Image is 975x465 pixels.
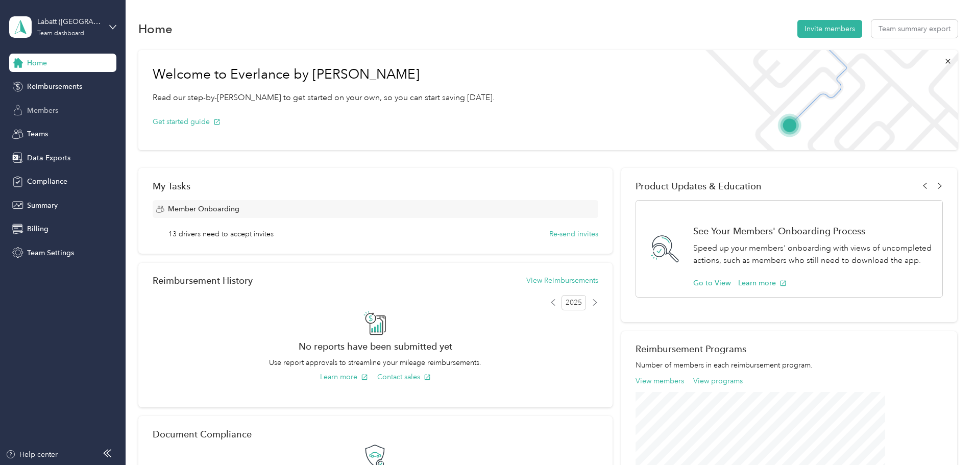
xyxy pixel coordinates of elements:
[797,20,862,38] button: Invite members
[37,16,101,27] div: Labatt ([GEOGRAPHIC_DATA])
[636,360,943,371] p: Number of members in each reimbursement program.
[27,200,58,211] span: Summary
[693,242,932,267] p: Speed up your members' onboarding with views of uncompleted actions, such as members who still ne...
[153,181,598,191] div: My Tasks
[636,376,684,386] button: View members
[918,408,975,465] iframe: Everlance-gr Chat Button Frame
[526,275,598,286] button: View Reimbursements
[27,129,48,139] span: Teams
[320,372,368,382] button: Learn more
[37,31,84,37] div: Team dashboard
[153,357,598,368] p: Use report approvals to streamline your mileage reimbursements.
[153,66,495,83] h1: Welcome to Everlance by [PERSON_NAME]
[153,429,252,439] h2: Document Compliance
[636,344,943,354] h2: Reimbursement Programs
[27,105,58,116] span: Members
[562,295,586,310] span: 2025
[6,449,58,460] button: Help center
[168,204,239,214] span: Member Onboarding
[153,116,221,127] button: Get started guide
[153,341,598,352] h2: No reports have been submitted yet
[27,224,48,234] span: Billing
[695,50,957,150] img: Welcome to everlance
[636,181,762,191] span: Product Updates & Education
[138,23,173,34] h1: Home
[27,248,74,258] span: Team Settings
[153,91,495,104] p: Read our step-by-[PERSON_NAME] to get started on your own, so you can start saving [DATE].
[168,229,274,239] span: 13 drivers need to accept invites
[27,81,82,92] span: Reimbursements
[693,226,932,236] h1: See Your Members' Onboarding Process
[693,376,743,386] button: View programs
[738,278,787,288] button: Learn more
[27,176,67,187] span: Compliance
[377,372,431,382] button: Contact sales
[27,153,70,163] span: Data Exports
[693,278,731,288] button: Go to View
[153,275,253,286] h2: Reimbursement History
[549,229,598,239] button: Re-send invites
[27,58,47,68] span: Home
[871,20,958,38] button: Team summary export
